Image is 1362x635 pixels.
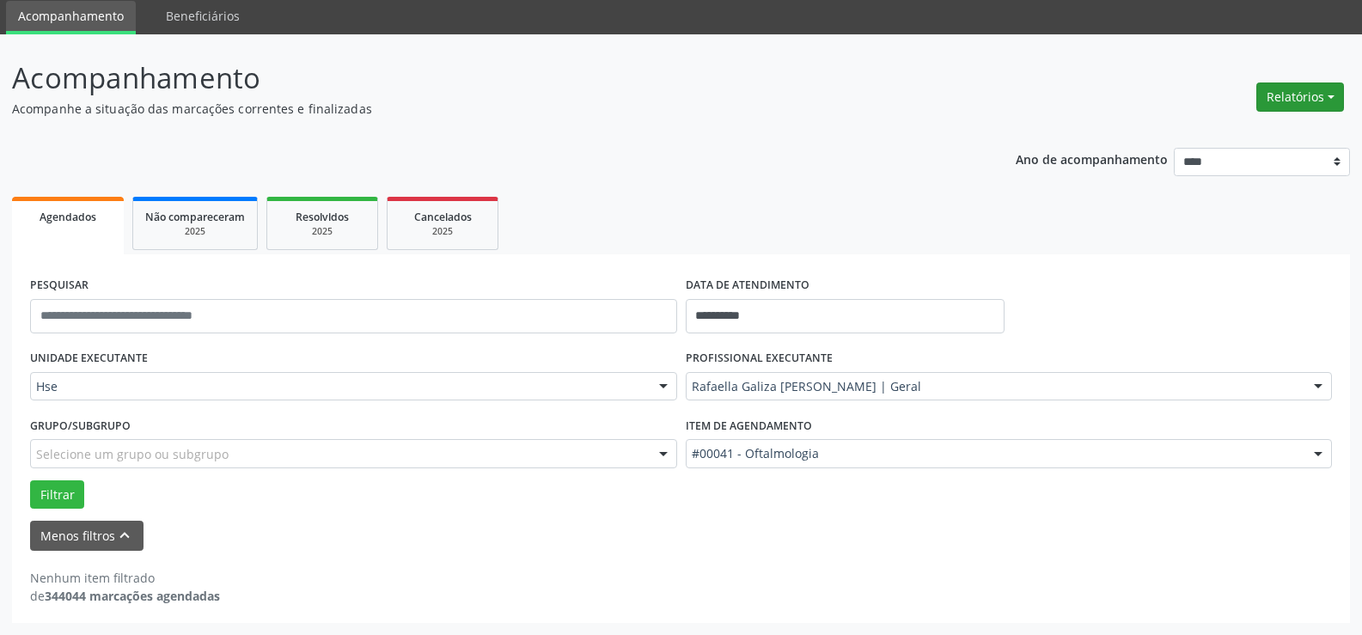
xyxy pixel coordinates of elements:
[686,272,809,299] label: DATA DE ATENDIMENTO
[12,100,949,118] p: Acompanhe a situação das marcações correntes e finalizadas
[692,445,1298,462] span: #00041 - Oftalmologia
[686,345,833,372] label: PROFISSIONAL EXECUTANTE
[36,445,229,463] span: Selecione um grupo ou subgrupo
[279,225,365,238] div: 2025
[30,521,144,551] button: Menos filtroskeyboard_arrow_up
[115,526,134,545] i: keyboard_arrow_up
[145,210,245,224] span: Não compareceram
[45,588,220,604] strong: 344044 marcações agendadas
[30,345,148,372] label: UNIDADE EXECUTANTE
[145,225,245,238] div: 2025
[296,210,349,224] span: Resolvidos
[1256,82,1344,112] button: Relatórios
[30,480,84,510] button: Filtrar
[692,378,1298,395] span: Rafaella Galiza [PERSON_NAME] | Geral
[30,272,89,299] label: PESQUISAR
[400,225,486,238] div: 2025
[12,57,949,100] p: Acompanhamento
[30,412,131,439] label: Grupo/Subgrupo
[30,587,220,605] div: de
[154,1,252,31] a: Beneficiários
[40,210,96,224] span: Agendados
[686,412,812,439] label: Item de agendamento
[6,1,136,34] a: Acompanhamento
[30,569,220,587] div: Nenhum item filtrado
[1016,148,1168,169] p: Ano de acompanhamento
[36,378,642,395] span: Hse
[414,210,472,224] span: Cancelados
